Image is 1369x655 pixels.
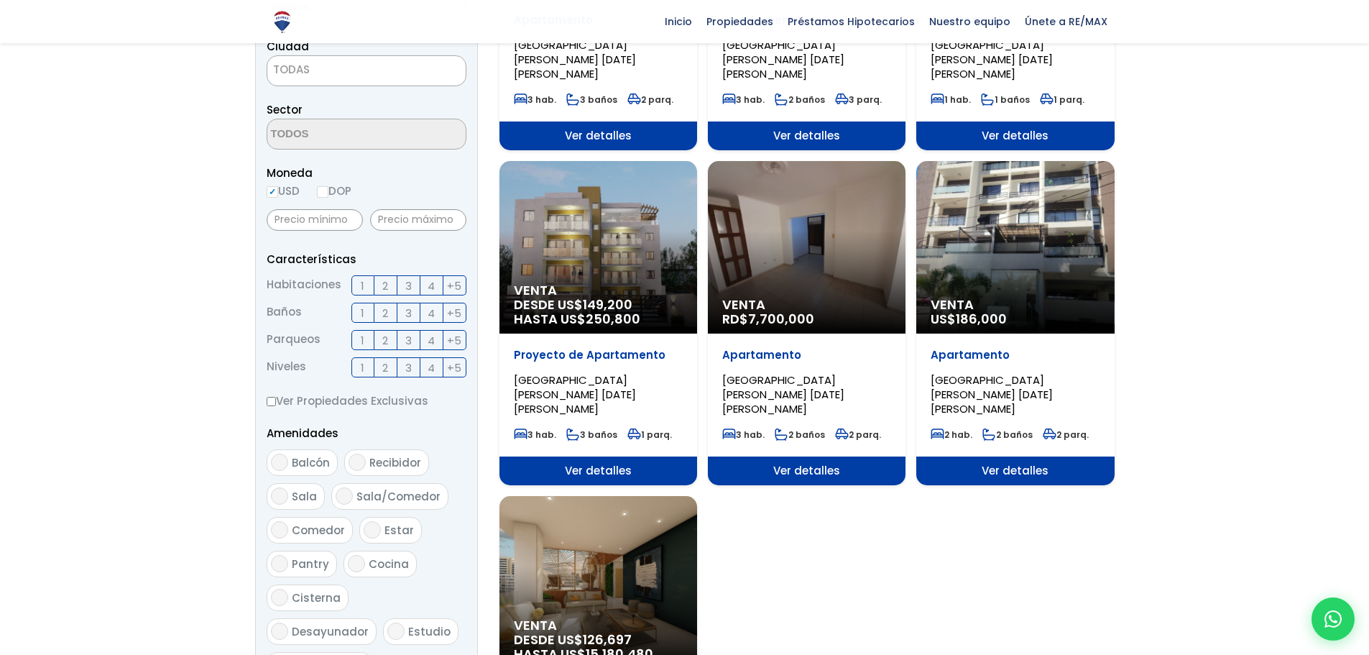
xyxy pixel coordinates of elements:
[627,93,673,106] span: 2 parq.
[514,312,683,326] span: HASTA US$
[428,304,435,322] span: 4
[267,392,466,410] label: Ver Propiedades Exclusivas
[382,331,388,349] span: 2
[583,296,632,313] span: 149,200
[428,331,435,349] span: 4
[916,122,1114,150] span: Ver detalles
[382,304,388,322] span: 2
[267,303,302,323] span: Baños
[267,250,466,268] p: Características
[499,457,697,485] span: Ver detalles
[1040,93,1084,106] span: 1 parq.
[931,298,1100,312] span: Venta
[722,310,814,328] span: RD$
[499,122,697,150] span: Ver detalles
[408,624,451,639] span: Estudio
[405,277,412,295] span: 3
[699,11,780,32] span: Propiedades
[514,618,683,633] span: Venta
[267,397,276,406] input: Ver Propiedades Exclusivas
[447,359,461,377] span: +5
[292,489,317,504] span: Sala
[514,93,556,106] span: 3 hab.
[1018,11,1115,32] span: Únete a RE/MAX
[361,304,364,322] span: 1
[349,454,366,471] input: Recibidor
[931,93,971,106] span: 1 hab.
[566,93,617,106] span: 3 baños
[514,429,556,441] span: 3 hab.
[267,182,300,200] label: USD
[267,119,407,150] textarea: Search
[708,122,905,150] span: Ver detalles
[271,589,288,606] input: Cisterna
[405,304,412,322] span: 3
[835,93,882,106] span: 3 parq.
[370,209,466,231] input: Precio máximo
[722,429,765,441] span: 3 hab.
[356,489,441,504] span: Sala/Comedor
[722,348,891,362] p: Apartamento
[931,372,1053,416] span: [GEOGRAPHIC_DATA][PERSON_NAME] [DATE][PERSON_NAME]
[775,93,825,106] span: 2 baños
[382,359,388,377] span: 2
[382,277,388,295] span: 2
[369,556,409,572] span: Cocina
[267,209,363,231] input: Precio mínimo
[780,11,922,32] span: Préstamos Hipotecarios
[361,331,364,349] span: 1
[271,555,288,572] input: Pantry
[931,310,1007,328] span: US$
[405,331,412,349] span: 3
[447,331,461,349] span: +5
[514,37,636,81] span: [GEOGRAPHIC_DATA][PERSON_NAME] [DATE][PERSON_NAME]
[369,455,421,470] span: Recibidor
[269,9,295,35] img: Logo de REMAX
[447,277,461,295] span: +5
[708,161,905,485] a: Venta RD$7,700,000 Apartamento [GEOGRAPHIC_DATA][PERSON_NAME] [DATE][PERSON_NAME] 3 hab. 2 baños ...
[922,11,1018,32] span: Nuestro equipo
[271,454,288,471] input: Balcón
[499,161,697,485] a: Venta DESDE US$149,200 HASTA US$250,800 Proyecto de Apartamento [GEOGRAPHIC_DATA][PERSON_NAME] [D...
[722,93,765,106] span: 3 hab.
[361,359,364,377] span: 1
[292,590,341,605] span: Cisterna
[956,310,1007,328] span: 186,000
[658,11,699,32] span: Inicio
[292,455,330,470] span: Balcón
[317,186,328,198] input: DOP
[384,523,414,538] span: Estar
[982,429,1033,441] span: 2 baños
[273,62,310,77] span: TODAS
[916,161,1114,485] a: Venta US$186,000 Apartamento [GEOGRAPHIC_DATA][PERSON_NAME] [DATE][PERSON_NAME] 2 hab. 2 baños 2 ...
[428,277,435,295] span: 4
[931,37,1053,81] span: [GEOGRAPHIC_DATA][PERSON_NAME] [DATE][PERSON_NAME]
[405,359,412,377] span: 3
[336,487,353,505] input: Sala/Comedor
[267,55,466,86] span: TODAS
[267,424,466,442] p: Amenidades
[722,37,844,81] span: [GEOGRAPHIC_DATA][PERSON_NAME] [DATE][PERSON_NAME]
[722,298,891,312] span: Venta
[267,357,306,377] span: Niveles
[292,523,345,538] span: Comedor
[267,39,309,54] span: Ciudad
[775,429,825,441] span: 2 baños
[271,521,288,539] input: Comedor
[271,487,288,505] input: Sala
[447,304,461,322] span: +5
[835,429,881,441] span: 2 parq.
[708,457,905,485] span: Ver detalles
[267,275,341,296] span: Habitaciones
[317,182,351,200] label: DOP
[514,372,636,416] span: [GEOGRAPHIC_DATA][PERSON_NAME] [DATE][PERSON_NAME]
[267,186,278,198] input: USD
[292,624,369,639] span: Desayunador
[586,310,640,328] span: 250,800
[267,60,466,80] span: TODAS
[916,457,1114,485] span: Ver detalles
[428,359,435,377] span: 4
[364,521,381,539] input: Estar
[1043,429,1089,441] span: 2 parq.
[514,283,683,298] span: Venta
